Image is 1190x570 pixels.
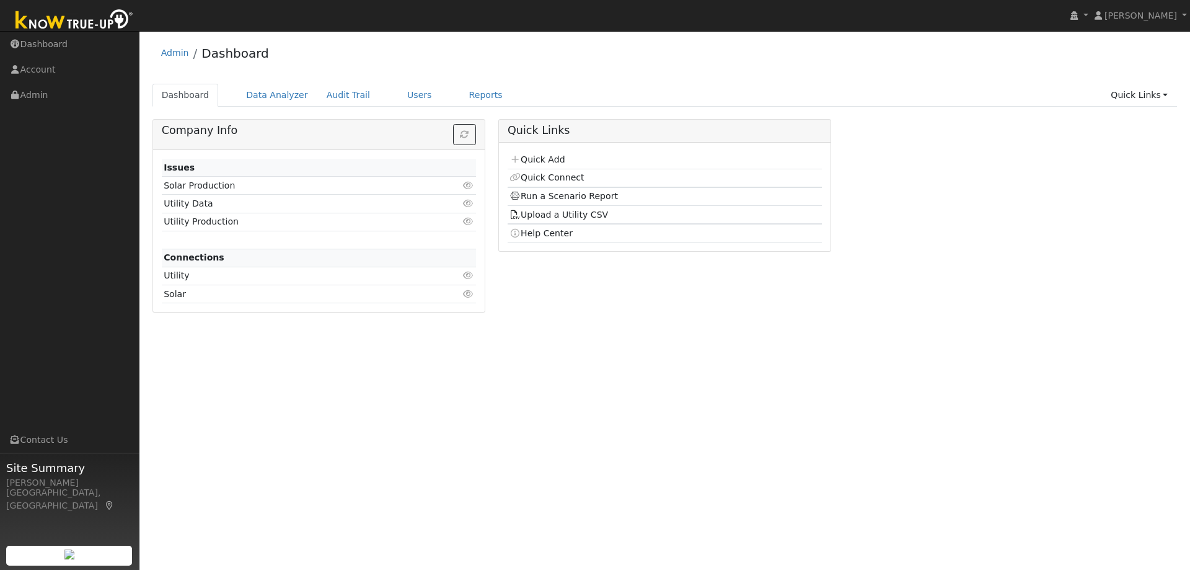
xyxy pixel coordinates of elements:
[1101,84,1177,107] a: Quick Links
[6,476,133,489] div: [PERSON_NAME]
[64,550,74,559] img: retrieve
[398,84,441,107] a: Users
[463,199,474,208] i: Click to view
[162,285,425,303] td: Solar
[162,267,425,285] td: Utility
[162,213,425,231] td: Utility Production
[509,154,565,164] a: Quick Add
[1104,11,1177,20] span: [PERSON_NAME]
[508,124,822,137] h5: Quick Links
[509,191,618,201] a: Run a Scenario Report
[509,210,608,220] a: Upload a Utility CSV
[460,84,512,107] a: Reports
[152,84,219,107] a: Dashboard
[201,46,269,61] a: Dashboard
[164,163,195,172] strong: Issues
[161,48,189,58] a: Admin
[509,172,584,182] a: Quick Connect
[237,84,317,107] a: Data Analyzer
[9,7,139,35] img: Know True-Up
[6,486,133,512] div: [GEOGRAPHIC_DATA], [GEOGRAPHIC_DATA]
[6,460,133,476] span: Site Summary
[463,181,474,190] i: Click to view
[509,228,573,238] a: Help Center
[164,252,224,262] strong: Connections
[463,290,474,298] i: Click to view
[162,195,425,213] td: Utility Data
[162,124,476,137] h5: Company Info
[162,177,425,195] td: Solar Production
[317,84,379,107] a: Audit Trail
[463,271,474,280] i: Click to view
[463,217,474,226] i: Click to view
[104,501,115,510] a: Map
